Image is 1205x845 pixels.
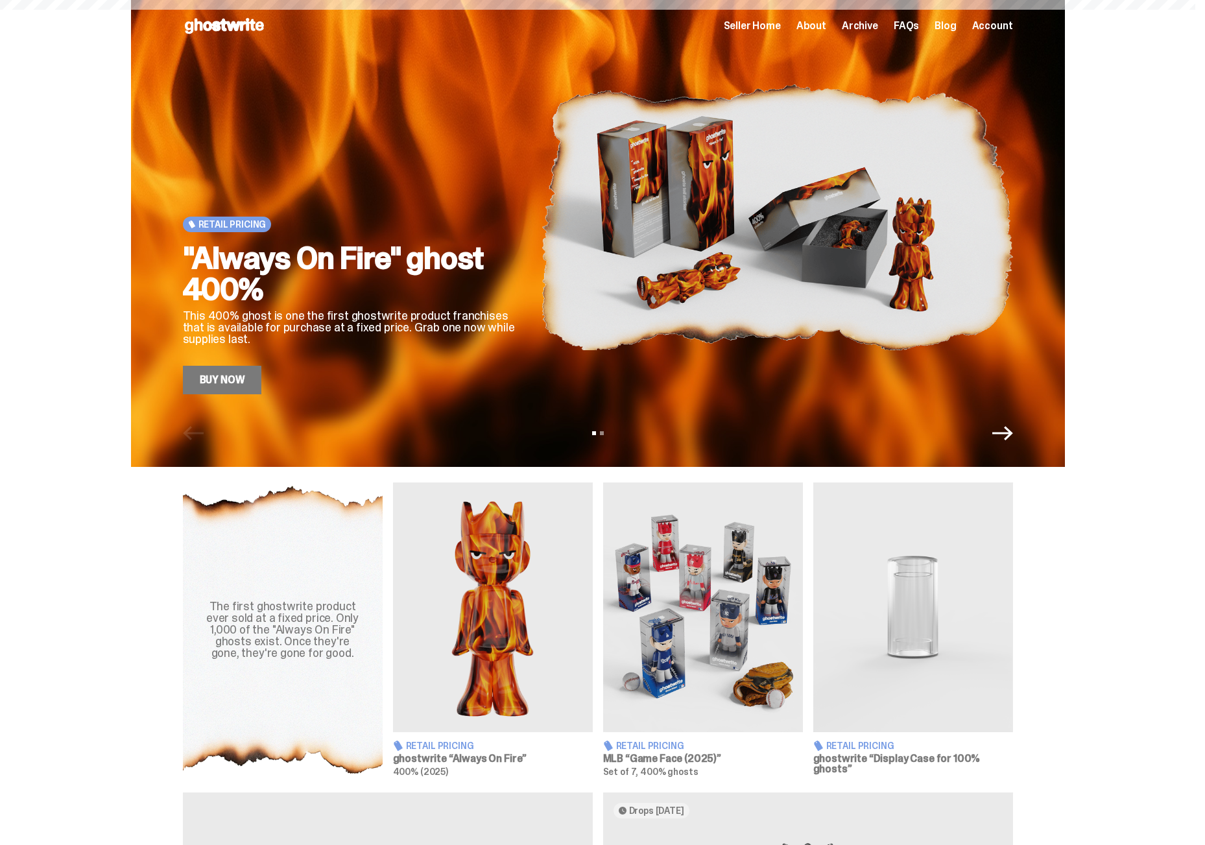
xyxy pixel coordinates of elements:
[393,482,593,777] a: Always On Fire Retail Pricing
[724,21,781,31] a: Seller Home
[826,741,894,750] span: Retail Pricing
[813,754,1013,774] h3: ghostwrite “Display Case for 100% ghosts”
[813,482,1013,777] a: Display Case for 100% ghosts Retail Pricing
[541,40,1013,394] img: "Always On Fire" ghost 400%
[406,741,474,750] span: Retail Pricing
[616,741,684,750] span: Retail Pricing
[603,482,803,732] img: Game Face (2025)
[603,754,803,764] h3: MLB “Game Face (2025)”
[393,754,593,764] h3: ghostwrite “Always On Fire”
[183,243,520,305] h2: "Always On Fire" ghost 400%
[894,21,919,31] a: FAQs
[992,423,1013,444] button: Next
[603,766,698,778] span: Set of 7, 400% ghosts
[603,482,803,777] a: Game Face (2025) Retail Pricing
[198,601,367,659] div: The first ghostwrite product ever sold at a fixed price. Only 1,000 of the "Always On Fire" ghost...
[393,766,448,778] span: 400% (2025)
[813,482,1013,732] img: Display Case for 100% ghosts
[592,431,596,435] button: View slide 1
[393,482,593,732] img: Always On Fire
[935,21,956,31] a: Blog
[629,805,684,816] span: Drops [DATE]
[842,21,878,31] a: Archive
[183,310,520,345] p: This 400% ghost is one the first ghostwrite product franchises that is available for purchase at ...
[972,21,1013,31] a: Account
[198,219,267,230] span: Retail Pricing
[796,21,826,31] a: About
[600,431,604,435] button: View slide 2
[183,366,262,394] a: Buy Now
